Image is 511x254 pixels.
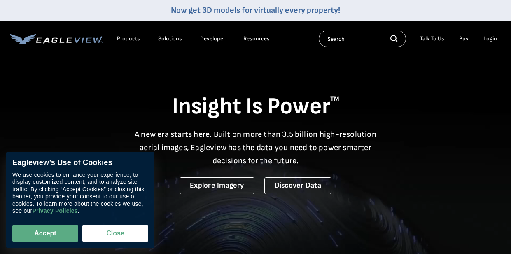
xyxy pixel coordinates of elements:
[264,177,331,194] a: Discover Data
[12,225,78,242] button: Accept
[420,35,444,42] div: Talk To Us
[82,225,148,242] button: Close
[32,208,77,215] a: Privacy Policies
[319,31,406,47] input: Search
[12,158,148,167] div: Eagleview’s Use of Cookies
[117,35,140,42] div: Products
[158,35,182,42] div: Solutions
[12,172,148,215] div: We use cookies to enhance your experience, to display customized content, and to analyze site tra...
[10,92,501,121] h1: Insight Is Power
[330,95,339,103] sup: TM
[200,35,225,42] a: Developer
[483,35,497,42] div: Login
[459,35,469,42] a: Buy
[243,35,270,42] div: Resources
[171,5,340,15] a: Now get 3D models for virtually every property!
[130,128,382,167] p: A new era starts here. Built on more than 3.5 billion high-resolution aerial images, Eagleview ha...
[180,177,254,194] a: Explore Imagery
